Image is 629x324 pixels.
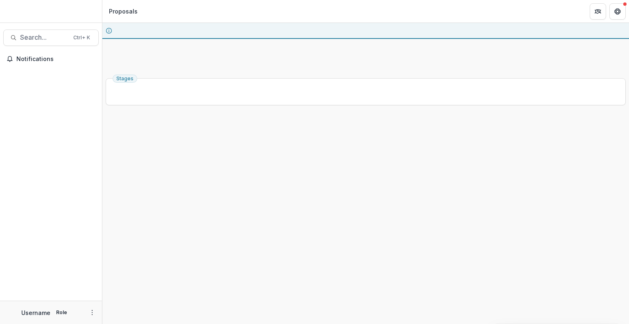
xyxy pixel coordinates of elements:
span: Stages [116,76,133,82]
button: Get Help [609,3,626,20]
span: Notifications [16,56,95,63]
div: Proposals [109,7,138,16]
button: Partners [590,3,606,20]
button: Notifications [3,52,99,66]
span: Search... [20,34,68,41]
button: Search... [3,29,99,46]
button: More [87,308,97,317]
nav: breadcrumb [106,5,141,17]
p: Role [54,309,70,316]
p: Username [21,308,50,317]
div: Ctrl + K [72,33,92,42]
